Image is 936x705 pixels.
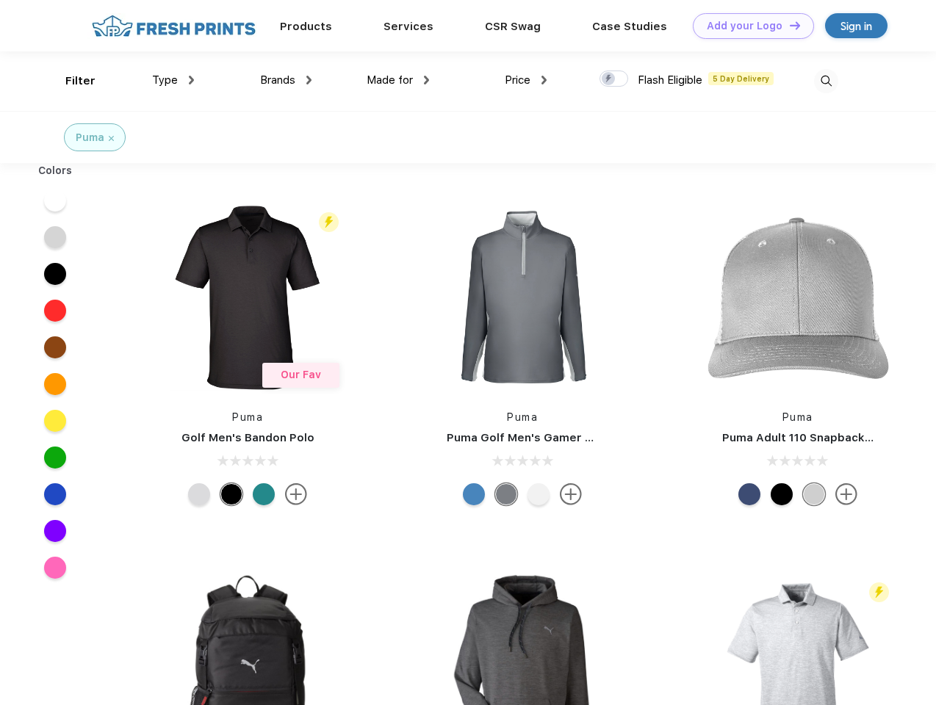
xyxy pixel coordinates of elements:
img: func=resize&h=266 [700,200,896,395]
img: dropdown.png [424,76,429,84]
img: filter_cancel.svg [109,136,114,141]
span: Price [505,73,530,87]
img: more.svg [285,483,307,505]
img: dropdown.png [306,76,312,84]
div: Quiet Shade [495,483,517,505]
img: flash_active_toggle.svg [319,212,339,232]
img: more.svg [835,483,857,505]
img: more.svg [560,483,582,505]
div: Peacoat Qut Shd [738,483,760,505]
div: Add your Logo [707,20,782,32]
img: desktop_search.svg [814,69,838,93]
a: Sign in [825,13,888,38]
a: Puma [507,411,538,423]
div: Puma [76,130,104,145]
span: Made for [367,73,413,87]
a: Puma Golf Men's Gamer Golf Quarter-Zip [447,431,679,444]
img: dropdown.png [189,76,194,84]
div: Pma Blk Pma Blk [771,483,793,505]
a: Puma [232,411,263,423]
div: Sign in [840,18,872,35]
a: Golf Men's Bandon Polo [181,431,314,444]
img: fo%20logo%202.webp [87,13,260,39]
a: Puma [782,411,813,423]
img: dropdown.png [541,76,547,84]
span: Flash Eligible [638,73,702,87]
a: Products [280,20,332,33]
div: Quarry Brt Whit [803,483,825,505]
a: CSR Swag [485,20,541,33]
span: Brands [260,73,295,87]
div: Puma Black [220,483,242,505]
span: Our Fav [281,369,321,380]
div: Bright White [528,483,550,505]
img: flash_active_toggle.svg [869,582,889,602]
div: Filter [65,73,96,90]
span: Type [152,73,178,87]
div: Colors [27,163,84,178]
img: func=resize&h=266 [150,200,345,395]
div: High Rise [188,483,210,505]
img: func=resize&h=266 [425,200,620,395]
div: Green Lagoon [253,483,275,505]
span: 5 Day Delivery [708,72,774,85]
img: DT [790,21,800,29]
div: Bright Cobalt [463,483,485,505]
a: Services [384,20,433,33]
